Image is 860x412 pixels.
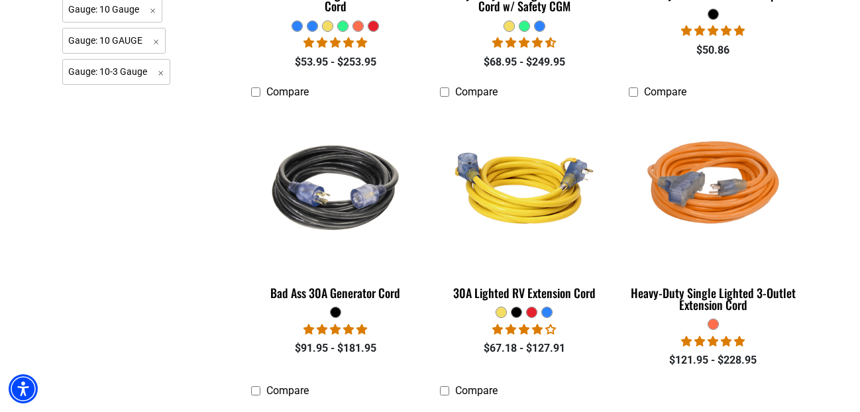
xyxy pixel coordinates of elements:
[492,36,556,49] span: 4.64 stars
[303,323,367,336] span: 5.00 stars
[629,42,798,58] div: $50.86
[62,28,166,54] span: Gauge: 10 GAUGE
[62,59,170,85] span: Gauge: 10-3 Gauge
[440,340,609,356] div: $67.18 - $127.91
[251,340,420,356] div: $91.95 - $181.95
[440,287,609,299] div: 30A Lighted RV Extension Cord
[440,105,609,307] a: yellow 30A Lighted RV Extension Cord
[629,105,798,319] a: orange Heavy-Duty Single Lighted 3-Outlet Extension Cord
[62,34,166,46] a: Gauge: 10 GAUGE
[251,287,420,299] div: Bad Ass 30A Generator Cord
[455,85,498,98] span: Compare
[455,384,498,397] span: Compare
[629,352,798,368] div: $121.95 - $228.95
[266,384,309,397] span: Compare
[681,335,745,348] span: 5.00 stars
[629,111,796,264] img: orange
[440,54,609,70] div: $68.95 - $249.95
[9,374,38,403] div: Accessibility Menu
[62,3,162,15] a: Gauge: 10 Gauge
[644,85,686,98] span: Compare
[629,287,798,311] div: Heavy-Duty Single Lighted 3-Outlet Extension Cord
[62,65,170,77] a: Gauge: 10-3 Gauge
[681,25,745,37] span: 5.00 stars
[266,85,309,98] span: Compare
[251,105,420,307] a: black Bad Ass 30A Generator Cord
[303,36,367,49] span: 4.87 stars
[441,111,608,264] img: yellow
[252,111,419,264] img: black
[492,323,556,336] span: 4.11 stars
[251,54,420,70] div: $53.95 - $253.95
